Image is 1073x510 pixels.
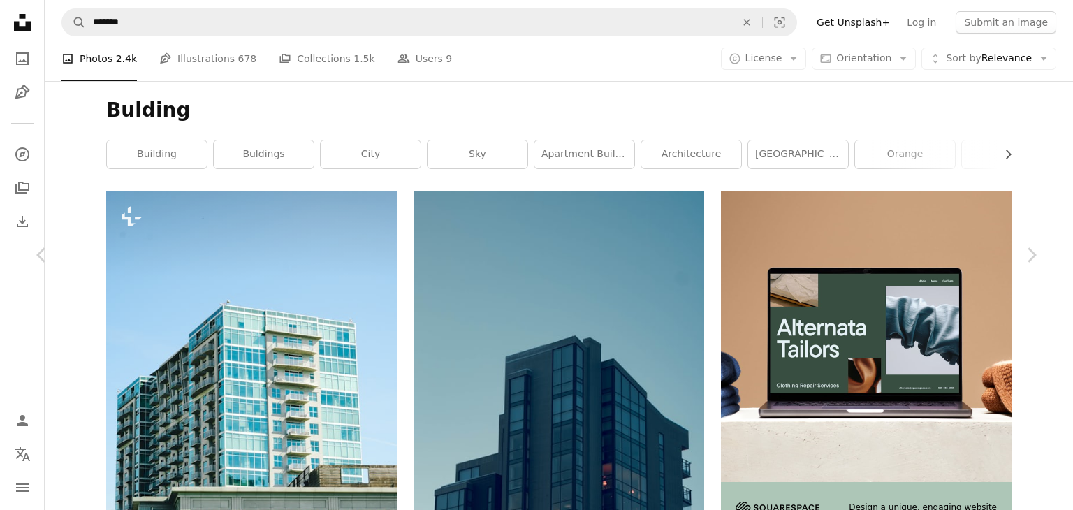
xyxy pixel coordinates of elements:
[8,174,36,202] a: Collections
[279,36,374,81] a: Collections 1.5k
[836,52,891,64] span: Orientation
[8,78,36,106] a: Illustrations
[159,36,256,81] a: Illustrations 678
[808,11,898,34] a: Get Unsplash+
[534,140,634,168] a: apartment building
[812,48,916,70] button: Orientation
[446,51,452,66] span: 9
[763,9,796,36] button: Visual search
[8,407,36,435] a: Log in / Sign up
[397,36,453,81] a: Users 9
[8,474,36,502] button: Menu
[855,140,955,168] a: orange
[428,140,527,168] a: sky
[238,51,257,66] span: 678
[748,140,848,168] a: [GEOGRAPHIC_DATA]
[731,9,762,36] button: Clear
[995,140,1012,168] button: scroll list to the right
[8,140,36,168] a: Explore
[946,52,1032,66] span: Relevance
[641,140,741,168] a: architecture
[106,402,397,415] a: a very tall building with a lot of windows
[214,140,314,168] a: buldings
[898,11,944,34] a: Log in
[946,52,981,64] span: Sort by
[353,51,374,66] span: 1.5k
[62,9,86,36] button: Search Unsplash
[61,8,797,36] form: Find visuals sitewide
[721,48,807,70] button: License
[989,188,1073,322] a: Next
[956,11,1056,34] button: Submit an image
[414,402,704,415] a: gray glass walled high-rise buildings during daytime
[921,48,1056,70] button: Sort byRelevance
[962,140,1062,168] a: fruit
[106,98,1012,123] h1: Bulding
[8,45,36,73] a: Photos
[8,440,36,468] button: Language
[321,140,421,168] a: city
[721,191,1012,482] img: file-1707885205802-88dd96a21c72image
[745,52,782,64] span: License
[107,140,207,168] a: building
